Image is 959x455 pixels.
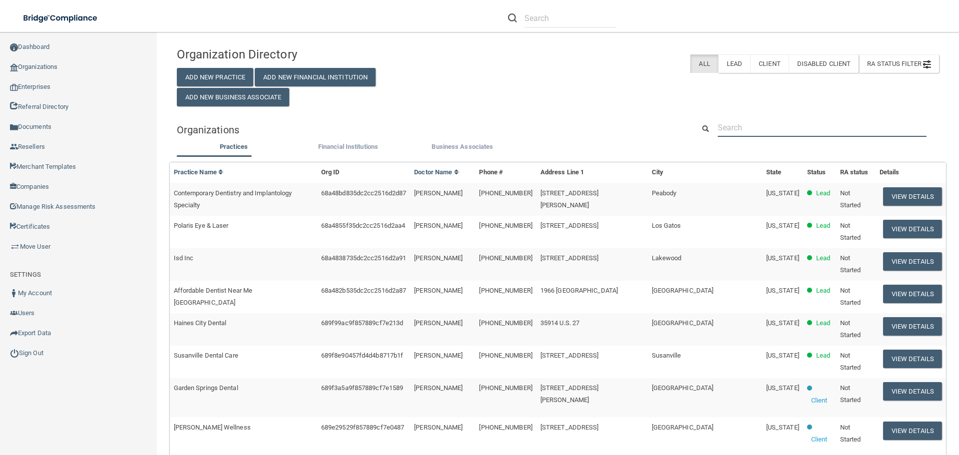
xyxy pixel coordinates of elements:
[479,384,532,392] span: [PHONE_NUMBER]
[255,68,376,86] button: Add New Financial Institution
[766,384,799,392] span: [US_STATE]
[652,352,681,359] span: Susanville
[540,222,599,229] span: [STREET_ADDRESS]
[883,220,942,238] button: View Details
[816,252,830,264] p: Lead
[318,143,378,150] span: Financial Institutions
[840,189,861,209] span: Not Started
[10,269,41,281] label: SETTINGS
[540,189,599,209] span: [STREET_ADDRESS][PERSON_NAME]
[766,319,799,327] span: [US_STATE]
[750,54,789,73] label: Client
[766,189,799,197] span: [US_STATE]
[296,141,401,153] label: Financial Institutions
[840,352,861,371] span: Not Started
[811,434,828,446] p: Client
[786,384,947,424] iframe: Drift Widget Chat Controller
[414,168,459,176] a: Doctor Name
[883,317,942,336] button: View Details
[321,189,406,197] span: 68a48bd835dc2cc2516d2d87
[540,424,599,431] span: [STREET_ADDRESS]
[840,319,861,339] span: Not Started
[174,319,227,327] span: Haines City Dental
[540,352,599,359] span: [STREET_ADDRESS]
[648,162,762,183] th: City
[174,254,194,262] span: Isd Inc
[177,68,254,86] button: Add New Practice
[174,222,229,229] span: Polaris Eye & Laser
[923,60,931,68] img: icon-filter@2x.21656d0b.png
[317,162,410,183] th: Org ID
[479,319,532,327] span: [PHONE_NUMBER]
[414,319,463,327] span: [PERSON_NAME]
[816,187,830,199] p: Lead
[414,424,463,431] span: [PERSON_NAME]
[883,350,942,368] button: View Details
[10,349,19,358] img: ic_power_dark.7ecde6b1.png
[816,317,830,329] p: Lead
[220,143,248,150] span: Practices
[883,382,942,401] button: View Details
[690,54,718,73] label: All
[321,254,406,262] span: 68a4838735dc2cc2516d2a91
[177,141,291,155] li: Practices
[414,254,463,262] span: [PERSON_NAME]
[766,424,799,431] span: [US_STATE]
[174,189,292,209] span: Contemporary Dentistry and Implantology Specialty
[321,352,403,359] span: 689f8e90457fd4d4b8717b1f
[479,189,532,197] span: [PHONE_NUMBER]
[414,189,463,197] span: [PERSON_NAME]
[540,319,579,327] span: 35914 U.S. 27
[718,54,750,73] label: Lead
[10,143,18,151] img: ic_reseller.de258add.png
[867,60,931,67] span: RA Status Filter
[766,222,799,229] span: [US_STATE]
[508,13,517,22] img: ic-search.3b580494.png
[321,287,406,294] span: 68a482b535dc2cc2516d2a87
[10,309,18,317] img: icon-users.e205127d.png
[479,424,532,431] span: [PHONE_NUMBER]
[174,424,251,431] span: [PERSON_NAME] Wellness
[718,118,927,137] input: Search
[540,287,618,294] span: 1966 [GEOGRAPHIC_DATA]
[177,124,680,135] h5: Organizations
[10,289,18,297] img: ic_user_dark.df1a06c3.png
[883,422,942,440] button: View Details
[536,162,648,183] th: Address Line 1
[479,287,532,294] span: [PHONE_NUMBER]
[766,254,799,262] span: [US_STATE]
[479,222,532,229] span: [PHONE_NUMBER]
[652,287,714,294] span: [GEOGRAPHIC_DATA]
[652,222,681,229] span: Los Gatos
[321,384,403,392] span: 689f3a5a9f857889cf7e1589
[321,319,403,327] span: 689f99ac9f857889cf7e213d
[291,141,406,155] li: Financial Institutions
[876,162,946,183] th: Details
[479,352,532,359] span: [PHONE_NUMBER]
[840,222,861,241] span: Not Started
[475,162,536,183] th: Phone #
[10,63,18,71] img: organization-icon.f8decf85.png
[816,220,830,232] p: Lead
[177,88,290,106] button: Add New Business Associate
[432,143,493,150] span: Business Associates
[321,222,405,229] span: 68a4855f35dc2cc2516d2aa4
[840,287,861,306] span: Not Started
[652,319,714,327] span: [GEOGRAPHIC_DATA]
[652,189,677,197] span: Peabody
[405,141,519,155] li: Business Associate
[479,254,532,262] span: [PHONE_NUMBER]
[883,252,942,271] button: View Details
[816,350,830,362] p: Lead
[836,162,876,183] th: RA status
[652,384,714,392] span: [GEOGRAPHIC_DATA]
[540,254,599,262] span: [STREET_ADDRESS]
[414,352,463,359] span: [PERSON_NAME]
[652,424,714,431] span: [GEOGRAPHIC_DATA]
[174,168,224,176] a: Practice Name
[182,141,286,153] label: Practices
[10,123,18,131] img: icon-documents.8dae5593.png
[766,352,799,359] span: [US_STATE]
[174,287,253,306] span: Affordable Dentist Near Me [GEOGRAPHIC_DATA]
[414,384,463,392] span: [PERSON_NAME]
